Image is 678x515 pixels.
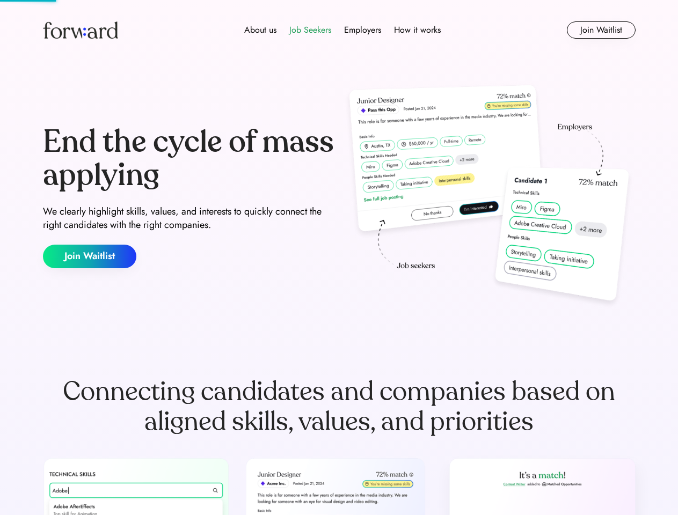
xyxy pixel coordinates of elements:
[43,126,335,192] div: End the cycle of mass applying
[43,377,636,437] div: Connecting candidates and companies based on aligned skills, values, and priorities
[43,205,335,232] div: We clearly highlight skills, values, and interests to quickly connect the right candidates with t...
[289,24,331,36] div: Job Seekers
[344,82,636,312] img: hero-image.png
[567,21,636,39] button: Join Waitlist
[43,245,136,268] button: Join Waitlist
[244,24,276,36] div: About us
[394,24,441,36] div: How it works
[344,24,381,36] div: Employers
[43,21,118,39] img: Forward logo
